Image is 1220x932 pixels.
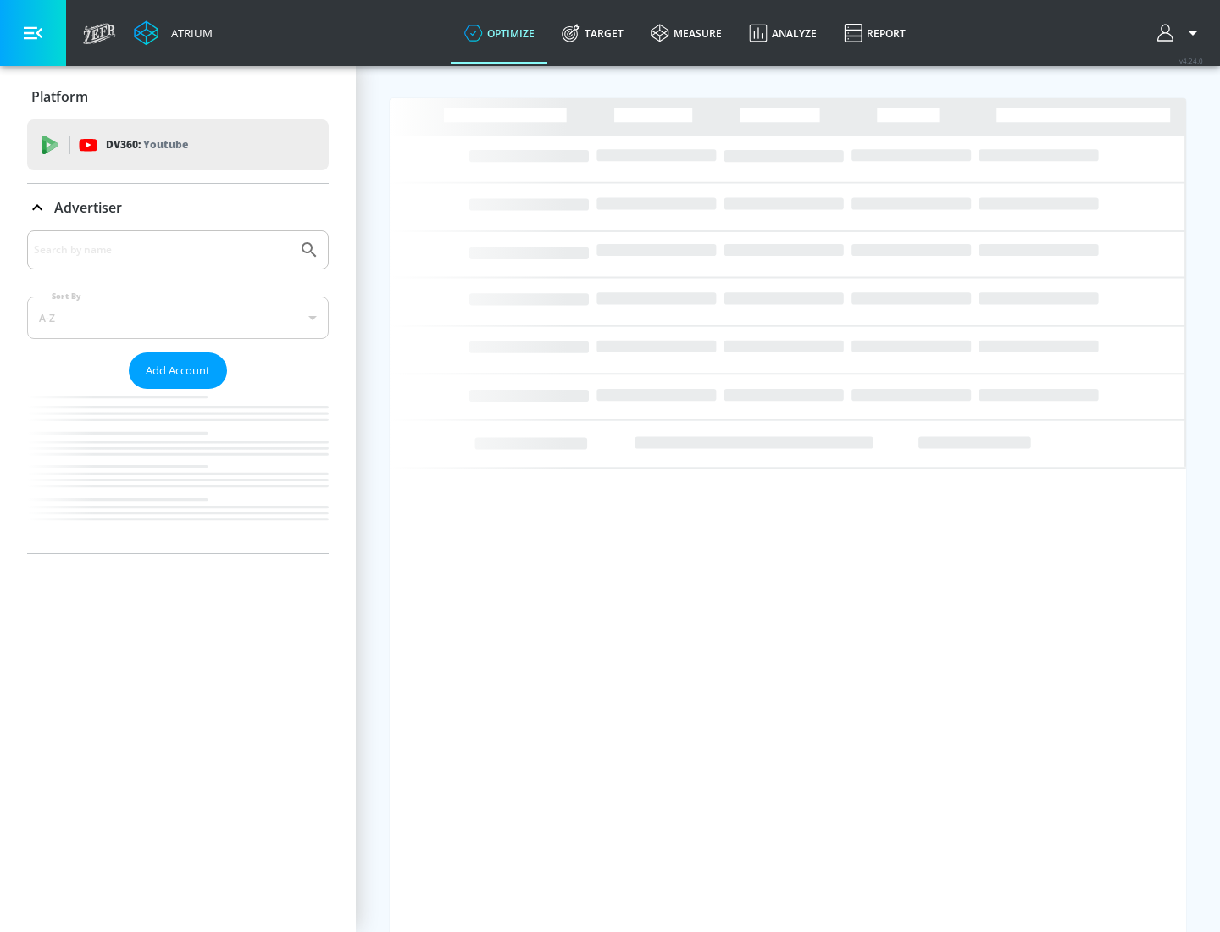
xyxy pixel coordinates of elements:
a: Atrium [134,20,213,46]
div: Platform [27,73,329,120]
p: Youtube [143,136,188,153]
input: Search by name [34,239,291,261]
p: Platform [31,87,88,106]
button: Add Account [129,352,227,389]
div: DV360: Youtube [27,119,329,170]
div: A-Z [27,297,329,339]
label: Sort By [48,291,85,302]
div: Atrium [164,25,213,41]
a: Target [548,3,637,64]
div: Advertiser [27,184,329,231]
a: Analyze [735,3,830,64]
div: Advertiser [27,230,329,553]
p: Advertiser [54,198,122,217]
span: v 4.24.0 [1179,56,1203,65]
a: optimize [451,3,548,64]
nav: list of Advertiser [27,389,329,553]
span: Add Account [146,361,210,380]
p: DV360: [106,136,188,154]
a: measure [637,3,735,64]
a: Report [830,3,919,64]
